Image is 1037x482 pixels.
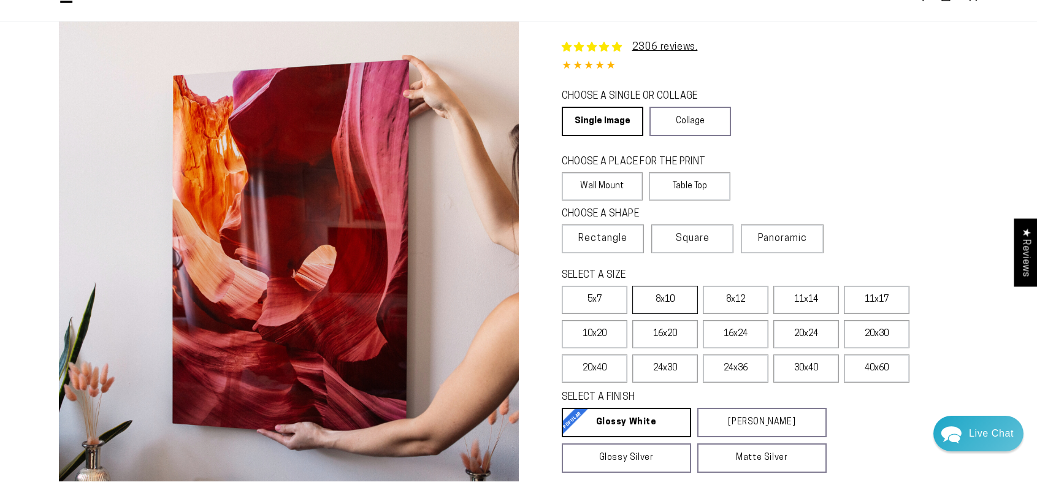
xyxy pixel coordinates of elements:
[632,320,698,348] label: 16x20
[562,408,691,437] a: Glossy White
[697,443,827,473] a: Matte Silver
[703,286,768,314] label: 8x12
[632,354,698,383] label: 24x30
[562,207,721,221] legend: CHOOSE A SHAPE
[933,416,1024,451] div: Chat widget toggle
[649,172,730,201] label: Table Top
[969,416,1014,451] div: Contact Us Directly
[844,354,909,383] label: 40x60
[676,231,710,246] span: Square
[773,286,839,314] label: 11x14
[578,231,627,246] span: Rectangle
[562,354,627,383] label: 20x40
[703,320,768,348] label: 16x24
[562,107,643,136] a: Single Image
[773,354,839,383] label: 30x40
[844,286,909,314] label: 11x17
[758,234,807,243] span: Panoramic
[562,155,719,169] legend: CHOOSE A PLACE FOR THE PRINT
[632,42,698,52] a: 2306 reviews.
[562,58,979,75] div: 4.85 out of 5.0 stars
[562,90,720,104] legend: CHOOSE A SINGLE OR COLLAGE
[562,269,807,283] legend: SELECT A SIZE
[562,172,643,201] label: Wall Mount
[773,320,839,348] label: 20x24
[649,107,731,136] a: Collage
[844,320,909,348] label: 20x30
[632,286,698,314] label: 8x10
[697,408,827,437] a: [PERSON_NAME]
[562,443,691,473] a: Glossy Silver
[562,391,797,405] legend: SELECT A FINISH
[562,286,627,314] label: 5x7
[703,354,768,383] label: 24x36
[1014,218,1037,286] div: Click to open Judge.me floating reviews tab
[562,320,627,348] label: 10x20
